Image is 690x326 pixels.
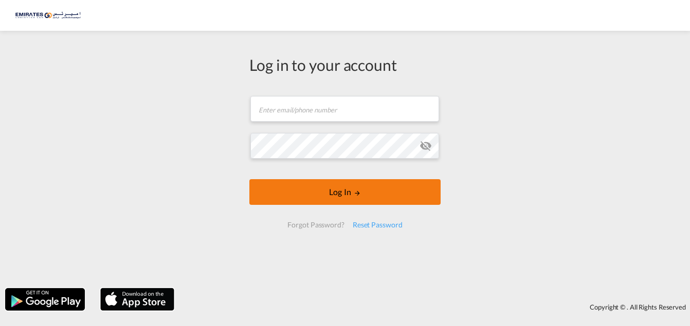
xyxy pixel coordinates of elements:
[420,140,432,152] md-icon: icon-eye-off
[99,287,175,312] img: apple.png
[249,54,441,75] div: Log in to your account
[4,287,86,312] img: google.png
[15,4,85,27] img: c67187802a5a11ec94275b5db69a26e6.png
[179,298,690,316] div: Copyright © . All Rights Reserved
[349,216,407,234] div: Reset Password
[283,216,348,234] div: Forgot Password?
[249,179,441,205] button: LOGIN
[250,96,439,122] input: Enter email/phone number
